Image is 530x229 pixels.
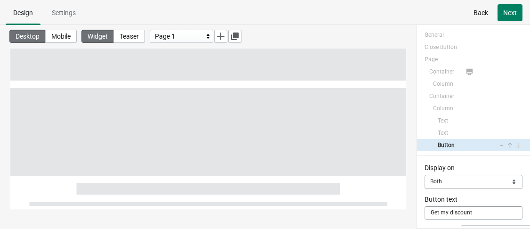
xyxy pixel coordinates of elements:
[51,33,71,40] span: Mobile
[10,49,406,209] iframe: widget
[155,31,203,42] div: Page 1
[81,30,114,43] button: Widget
[45,30,77,43] button: Mobile
[120,33,139,40] span: Teaser
[88,33,108,40] span: Widget
[474,9,488,16] span: Back
[425,164,455,172] span: Display on
[113,30,145,43] button: Teaser
[468,4,494,21] button: Back
[503,9,517,16] span: Next
[52,9,76,16] span: Settings
[9,30,46,43] button: Desktop
[425,196,458,203] span: Button text
[498,4,522,21] button: Next
[16,33,40,40] span: Desktop
[13,9,33,16] span: Design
